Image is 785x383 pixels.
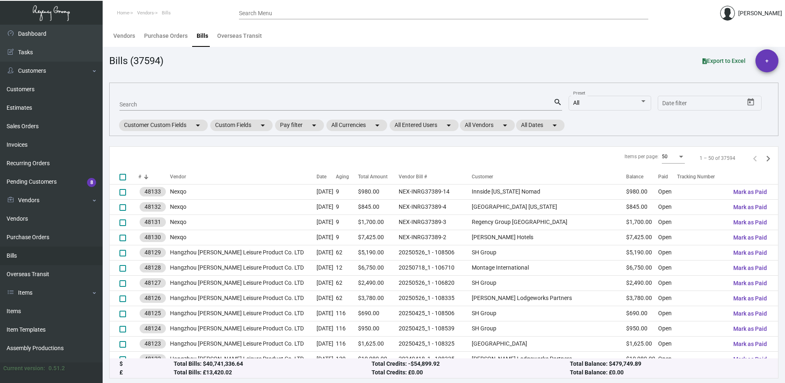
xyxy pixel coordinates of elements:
[626,215,658,230] td: $1,700.00
[460,120,515,131] mat-chip: All Vendors
[170,291,317,306] td: Hangzhou [PERSON_NAME] Leisure Product Co. LTD
[626,321,658,336] td: $950.00
[317,306,335,321] td: [DATE]
[570,360,768,368] div: Total Balance: $479,749.89
[336,321,358,336] td: 116
[727,200,774,215] button: Mark as Paid
[444,120,454,130] mat-icon: arrow_drop_down
[390,120,459,131] mat-chip: All Entered Users
[399,321,472,336] td: 20250425_1 - 108539
[336,173,349,180] div: Aging
[626,230,658,245] td: $7,425.00
[336,245,358,260] td: 62
[733,234,767,241] span: Mark as Paid
[140,202,166,212] mat-chip: 48132
[733,265,767,271] span: Mark as Paid
[336,306,358,321] td: 116
[258,120,268,130] mat-icon: arrow_drop_down
[399,173,472,180] div: Vendor Bill #
[472,199,626,215] td: [GEOGRAPHIC_DATA] [US_STATE]
[372,368,570,377] div: Total Credits: £0.00
[358,199,399,215] td: $845.00
[472,215,626,230] td: Regency Group [GEOGRAPHIC_DATA]
[317,260,335,275] td: [DATE]
[358,173,388,180] div: Total Amount
[733,219,767,226] span: Mark as Paid
[399,199,472,215] td: NEX-INRG37389-4
[144,32,188,40] div: Purchase Orders
[626,291,658,306] td: $3,780.00
[358,336,399,351] td: $1,625.00
[472,351,626,367] td: [PERSON_NAME] Lodgeworks Partners
[733,249,767,256] span: Mark as Paid
[553,97,562,107] mat-icon: search
[174,368,372,377] div: Total Bills: £13,420.02
[765,49,769,72] span: +
[662,154,685,160] mat-select: Items per page:
[336,291,358,306] td: 62
[733,189,767,195] span: Mark as Paid
[170,245,317,260] td: Hangzhou [PERSON_NAME] Leisure Product Co. LTD
[658,184,677,199] td: Open
[317,245,335,260] td: [DATE]
[119,120,208,131] mat-chip: Customer Custom Fields
[720,6,735,21] img: admin@bootstrapmaster.com
[472,321,626,336] td: SH Group
[755,49,778,72] button: +
[626,173,658,180] div: Balance
[658,230,677,245] td: Open
[472,184,626,199] td: Innside [US_STATE] Nomad
[570,368,768,377] div: Total Balance: £0.00
[472,173,493,180] div: Customer
[695,100,734,107] input: End date
[626,199,658,215] td: $845.00
[317,275,335,291] td: [DATE]
[472,245,626,260] td: SH Group
[174,360,372,368] div: Total Bills: $40,741,336.64
[117,10,129,16] span: Home
[197,32,208,40] div: Bills
[358,215,399,230] td: $1,700.00
[372,120,382,130] mat-icon: arrow_drop_down
[626,260,658,275] td: $6,750.00
[137,10,154,16] span: Vendors
[727,245,774,260] button: Mark as Paid
[626,351,658,367] td: $10,080.00
[626,173,643,180] div: Balance
[399,351,472,367] td: 20240418_1 - 108335
[336,260,358,275] td: 12
[626,336,658,351] td: $1,625.00
[677,173,715,180] div: Tracking Number
[727,215,774,230] button: Mark as Paid
[658,215,677,230] td: Open
[138,173,141,180] div: #
[658,275,677,291] td: Open
[677,173,727,180] div: Tracking Number
[500,120,510,130] mat-icon: arrow_drop_down
[210,120,273,131] mat-chip: Custom Fields
[733,310,767,317] span: Mark as Paid
[113,32,135,40] div: Vendors
[317,215,335,230] td: [DATE]
[762,152,775,165] button: Next page
[727,291,774,306] button: Mark as Paid
[733,295,767,302] span: Mark as Paid
[317,230,335,245] td: [DATE]
[336,275,358,291] td: 62
[658,173,668,180] div: Paid
[317,291,335,306] td: [DATE]
[658,336,677,351] td: Open
[170,173,186,180] div: Vendor
[372,360,570,368] div: Total Credits: -$54,899.92
[170,321,317,336] td: Hangzhou [PERSON_NAME] Leisure Product Co. LTD
[727,276,774,291] button: Mark as Paid
[573,99,579,106] span: All
[727,230,774,245] button: Mark as Paid
[358,291,399,306] td: $3,780.00
[733,280,767,286] span: Mark as Paid
[626,184,658,199] td: $980.00
[727,337,774,351] button: Mark as Paid
[658,173,677,180] div: Paid
[399,336,472,351] td: 20250425_1 - 108325
[336,336,358,351] td: 116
